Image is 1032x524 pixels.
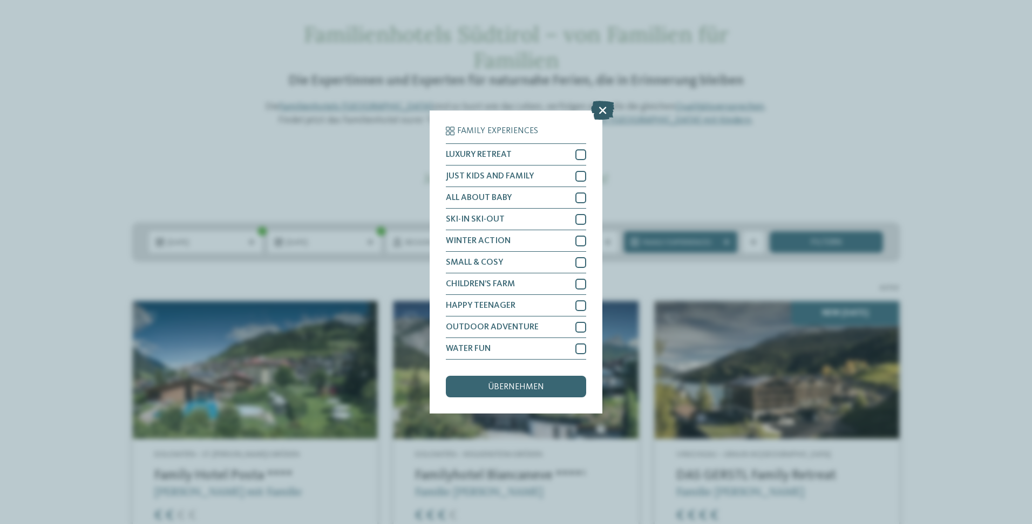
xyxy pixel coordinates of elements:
span: WATER FUN [446,344,491,353]
span: WINTER ACTION [446,237,511,245]
span: Family Experiences [457,127,538,135]
span: LUXURY RETREAT [446,150,512,159]
span: CHILDREN’S FARM [446,280,515,288]
span: HAPPY TEENAGER [446,301,515,310]
span: OUTDOOR ADVENTURE [446,323,539,332]
span: übernehmen [488,383,544,391]
span: ALL ABOUT BABY [446,194,512,202]
span: JUST KIDS AND FAMILY [446,172,534,181]
span: SKI-IN SKI-OUT [446,215,505,224]
span: SMALL & COSY [446,258,503,267]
